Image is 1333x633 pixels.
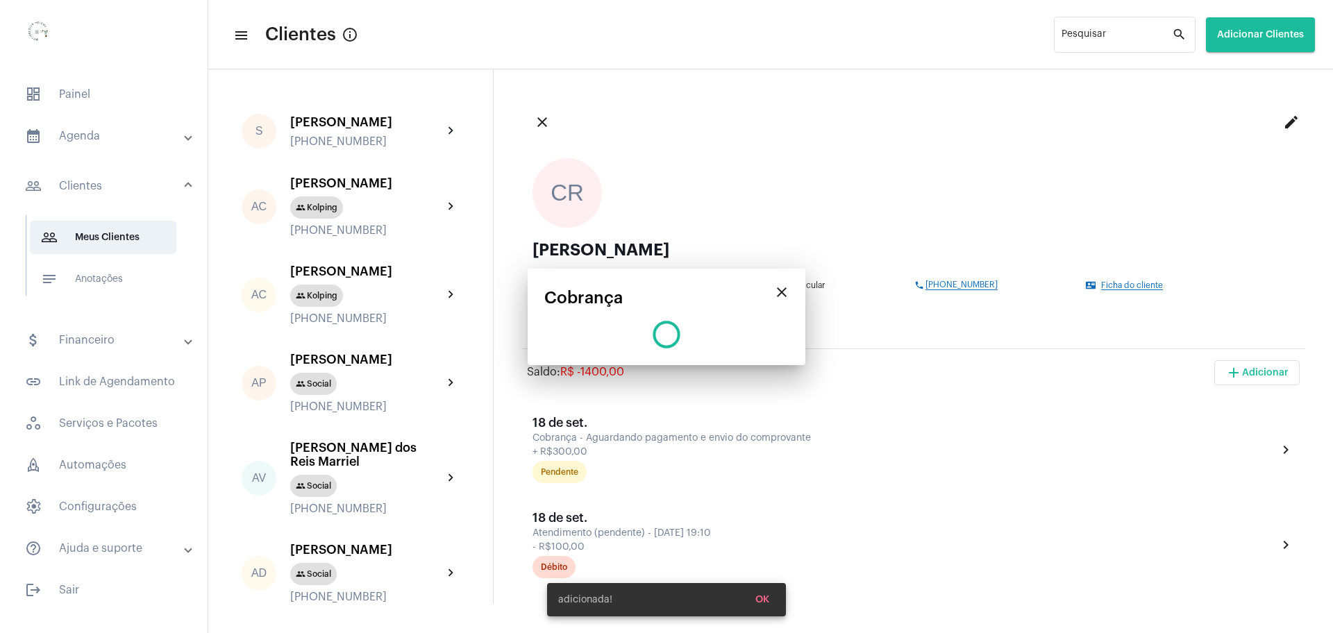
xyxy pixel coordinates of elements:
span: Meus Clientes [30,221,176,254]
mat-panel-title: Agenda [25,128,185,144]
span: sidenav icon [25,457,42,473]
mat-panel-title: Ajuda e suporte [25,540,185,557]
span: Automações [14,448,194,482]
mat-icon: chevron_right [443,199,460,215]
div: AV [242,461,276,496]
div: [PERSON_NAME] [533,242,1294,258]
mat-icon: sidenav icon [41,229,58,246]
mat-icon: sidenav icon [25,128,42,144]
mat-icon: sidenav icon [25,582,42,598]
div: [PHONE_NUMBER] [290,312,443,325]
div: S [242,114,276,149]
mat-icon: search [1172,26,1189,43]
mat-icon: sidenav icon [25,332,42,348]
mat-icon: group [296,291,305,301]
mat-icon: group [296,481,305,491]
mat-icon: chevron_right [443,123,460,140]
mat-chip: Social [290,475,337,497]
div: 18 de set. [533,511,1277,525]
span: Particular [789,281,825,290]
mat-chip: Kolping [290,285,343,307]
div: [PHONE_NUMBER] [290,224,443,237]
span: Anotações [30,262,176,296]
mat-icon: chevron_right [443,375,460,391]
div: - R$100,00 [533,542,1274,552]
mat-icon: chevron_right [1277,441,1294,458]
mat-icon: group [296,379,305,389]
mat-icon: group [296,203,305,212]
div: Atendimento (pendente) - [DATE] 19:10 [533,528,1274,539]
mat-icon: group [296,569,305,579]
mat-icon: add [1225,364,1242,381]
span: Serviços e Pacotes [14,407,194,440]
span: Ficha do cliente [1101,281,1163,290]
span: OK [755,595,769,605]
mat-icon: chevron_right [1277,537,1294,553]
span: sidenav icon [25,498,42,515]
span: Clientes [265,24,336,46]
div: Pendente [541,468,578,477]
div: [PERSON_NAME] [290,543,443,557]
mat-chip: Social [290,373,337,395]
span: sidenav icon [25,415,42,432]
span: adicionada! [558,593,612,607]
div: [PERSON_NAME] [290,115,443,129]
div: Cobrança - Aguardando pagamento e envio do comprovante [533,433,1274,444]
mat-icon: Button that displays a tooltip when focused or hovered over [342,26,358,43]
input: Pesquisar [1062,32,1172,43]
span: R$ -1400,00 [560,366,624,378]
mat-icon: sidenav icon [233,27,247,44]
img: 0d939d3e-dcd2-0964-4adc-7f8e0d1a206f.png [11,7,67,62]
mat-icon: sidenav icon [25,540,42,557]
div: Saldo: [527,366,624,378]
div: Débito [541,563,567,572]
mat-icon: chevron_right [443,470,460,487]
mat-icon: chevron_right [443,287,460,303]
div: AP [242,366,276,400]
div: [PHONE_NUMBER] [290,135,443,148]
span: Configurações [14,490,194,523]
div: AC [242,189,276,224]
div: [PHONE_NUMBER] [290,503,443,515]
span: Painel [14,78,194,111]
mat-icon: close [773,284,790,301]
mat-panel-title: Financeiro [25,332,185,348]
span: [PHONE_NUMBER] [925,280,998,290]
span: sidenav icon [25,86,42,103]
div: AC [242,278,276,312]
mat-icon: sidenav icon [25,373,42,390]
div: [PERSON_NAME] dos Reis Marriel [290,441,443,469]
span: Adicionar Clientes [1217,30,1304,40]
mat-chip: Kolping [290,196,343,219]
mat-icon: edit [1283,114,1300,130]
div: [PERSON_NAME] [290,176,443,190]
div: 18 de set. [533,416,1277,430]
mat-icon: sidenav icon [41,271,58,287]
div: [PHONE_NUMBER] [290,591,443,603]
mat-icon: phone [914,280,925,290]
div: [PHONE_NUMBER] [290,400,443,413]
span: Sair [14,573,194,607]
span: Adicionar [1225,368,1289,378]
span: Link de Agendamento [14,365,194,398]
mat-chip: Social [290,563,337,585]
div: CR [533,158,602,228]
mat-panel-title: Clientes [25,178,185,194]
div: [PERSON_NAME] [290,264,443,278]
div: AD [242,556,276,591]
span: Cobrança [544,289,623,307]
mat-icon: contact_mail [1086,280,1097,290]
mat-icon: close [534,114,551,130]
mat-icon: sidenav icon [25,178,42,194]
mat-icon: chevron_right [443,565,460,582]
div: + R$300,00 [533,447,1274,457]
div: [PERSON_NAME] [290,353,443,366]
